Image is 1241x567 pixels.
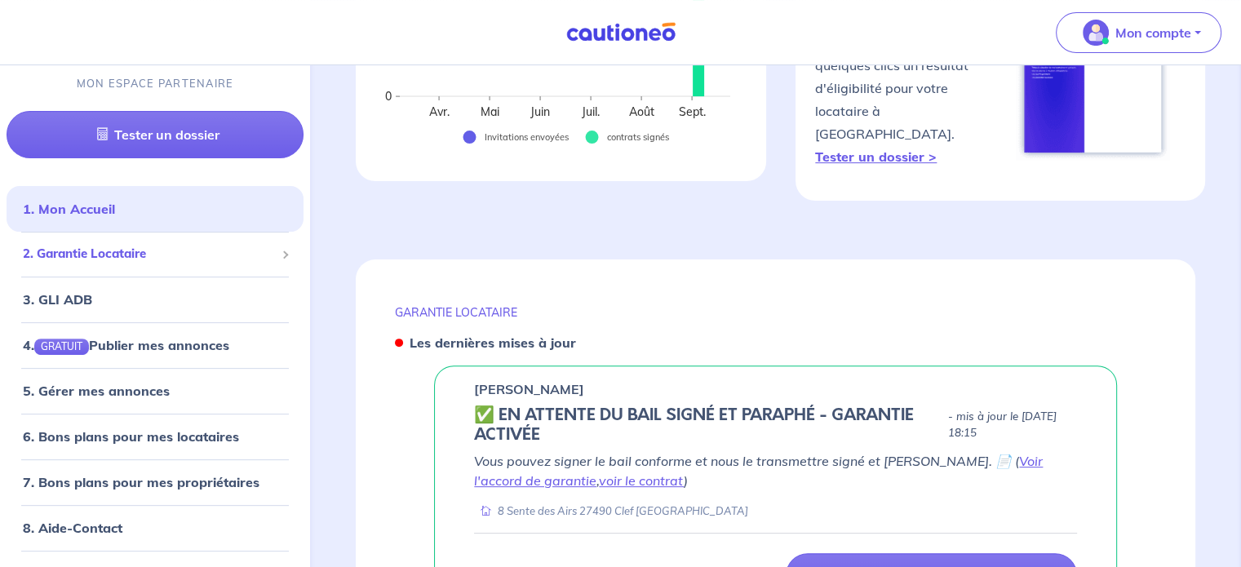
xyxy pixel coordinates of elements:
text: Avr. [429,104,450,119]
div: 8. Aide-Contact [7,512,304,544]
div: 4.GRATUITPublier mes annonces [7,329,304,361]
button: illu_account_valid_menu.svgMon compte [1056,12,1221,53]
div: 2. Garantie Locataire [7,239,304,271]
p: MON ESPACE PARTENAIRE [77,77,234,92]
text: Juil. [581,104,600,119]
span: 2. Garantie Locataire [23,246,275,264]
img: Cautioneo [560,22,682,42]
div: 5. Gérer mes annonces [7,374,304,407]
text: Août [629,104,654,119]
a: 1. Mon Accueil [23,202,115,218]
img: simulateur.png [1016,17,1170,161]
div: 7. Bons plans pour mes propriétaires [7,466,304,498]
h5: ✅️️️ EN ATTENTE DU BAIL SIGNÉ ET PARAPHÉ - GARANTIE ACTIVÉE [474,405,942,445]
p: - mis à jour le [DATE] 18:15 [948,409,1077,441]
text: Juin [530,104,550,119]
a: 7. Bons plans pour mes propriétaires [23,474,259,490]
div: 8 Sente des Airs 27490 Clef [GEOGRAPHIC_DATA] [474,503,748,519]
a: voir le contrat [599,472,684,489]
p: Obtenez en quelques clics un résultat d'éligibilité pour votre locataire à [GEOGRAPHIC_DATA]. [815,31,1000,168]
div: 6. Bons plans pour mes locataires [7,420,304,453]
text: Mai [481,104,499,119]
div: 1. Mon Accueil [7,193,304,226]
text: 0 [385,89,392,104]
a: 6. Bons plans pour mes locataires [23,428,239,445]
a: 4.GRATUITPublier mes annonces [23,337,229,353]
a: Tester un dossier > [815,148,937,165]
p: Mon compte [1115,23,1191,42]
img: illu_account_valid_menu.svg [1083,20,1109,46]
a: 8. Aide-Contact [23,520,122,536]
a: 5. Gérer mes annonces [23,383,170,399]
text: Sept. [679,104,706,119]
strong: Les dernières mises à jour [410,334,576,351]
div: 3. GLI ADB [7,283,304,316]
div: state: CONTRACT-SIGNED, Context: FINISHED,IS-GL-CAUTION [474,405,1077,445]
p: GARANTIE LOCATAIRE [395,305,1156,320]
a: 3. GLI ADB [23,291,92,308]
p: [PERSON_NAME] [474,379,584,399]
em: Vous pouvez signer le bail conforme et nous le transmettre signé et [PERSON_NAME]. 📄 ( , ) [474,453,1043,489]
a: Tester un dossier [7,112,304,159]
